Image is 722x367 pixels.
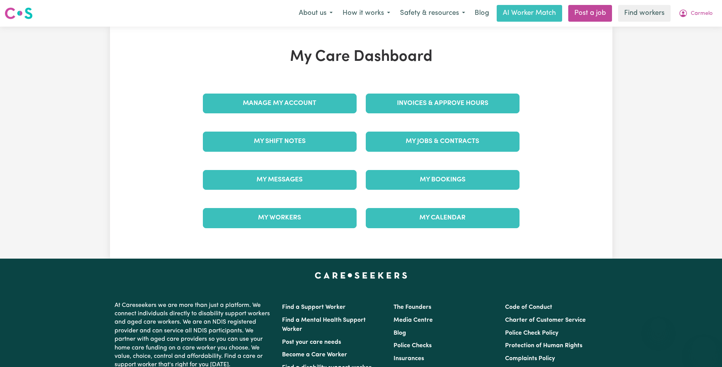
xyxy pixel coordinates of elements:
[203,94,357,113] a: Manage My Account
[505,343,582,349] a: Protection of Human Rights
[505,356,555,362] a: Complaints Policy
[651,318,666,334] iframe: Close message
[692,337,716,361] iframe: Button to launch messaging window
[497,5,562,22] a: AI Worker Match
[505,317,586,323] a: Charter of Customer Service
[470,5,494,22] a: Blog
[315,272,407,278] a: Careseekers home page
[282,304,346,310] a: Find a Support Worker
[394,330,406,336] a: Blog
[505,330,558,336] a: Police Check Policy
[366,94,520,113] a: Invoices & Approve Hours
[568,5,612,22] a: Post a job
[5,5,33,22] a: Careseekers logo
[395,5,470,21] button: Safety & resources
[198,48,524,66] h1: My Care Dashboard
[618,5,671,22] a: Find workers
[5,6,33,20] img: Careseekers logo
[691,10,712,18] span: Carmelo
[366,132,520,151] a: My Jobs & Contracts
[338,5,395,21] button: How it works
[282,317,366,332] a: Find a Mental Health Support Worker
[203,132,357,151] a: My Shift Notes
[294,5,338,21] button: About us
[394,317,433,323] a: Media Centre
[394,356,424,362] a: Insurances
[394,304,431,310] a: The Founders
[203,170,357,190] a: My Messages
[366,208,520,228] a: My Calendar
[203,208,357,228] a: My Workers
[394,343,432,349] a: Police Checks
[366,170,520,190] a: My Bookings
[282,339,341,345] a: Post your care needs
[282,352,347,358] a: Become a Care Worker
[505,304,552,310] a: Code of Conduct
[674,5,717,21] button: My Account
